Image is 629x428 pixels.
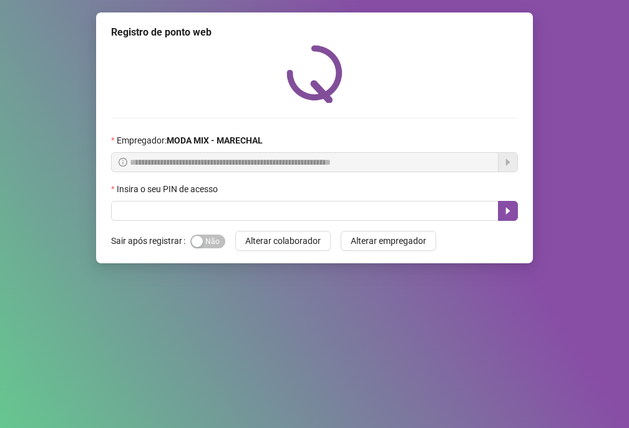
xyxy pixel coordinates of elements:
[167,135,263,145] strong: MODA MIX - MARECHAL
[351,234,426,248] span: Alterar empregador
[503,206,513,216] span: caret-right
[111,182,226,196] label: Insira o seu PIN de acesso
[119,158,127,167] span: info-circle
[286,45,343,103] img: QRPoint
[111,25,518,40] div: Registro de ponto web
[245,234,321,248] span: Alterar colaborador
[117,134,263,147] span: Empregador :
[341,231,436,251] button: Alterar empregador
[111,231,190,251] label: Sair após registrar
[235,231,331,251] button: Alterar colaborador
